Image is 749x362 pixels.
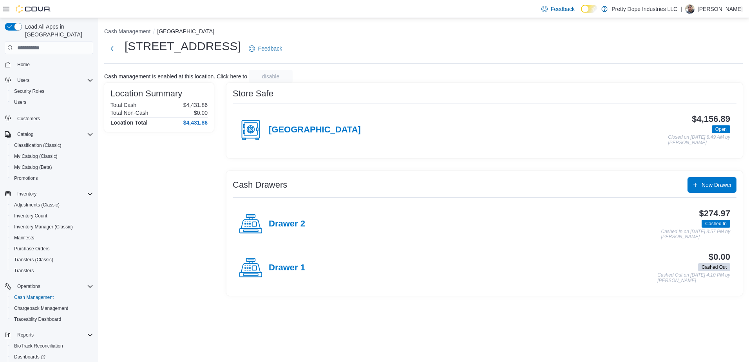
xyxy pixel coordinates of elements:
[699,209,730,218] h3: $274.97
[11,141,65,150] a: Classification (Classic)
[157,28,214,34] button: [GEOGRAPHIC_DATA]
[14,164,52,170] span: My Catalog (Beta)
[104,41,120,56] button: Next
[258,45,282,52] span: Feedback
[110,110,148,116] h6: Total Non-Cash
[14,76,93,85] span: Users
[8,210,96,221] button: Inventory Count
[8,162,96,173] button: My Catalog (Beta)
[8,221,96,232] button: Inventory Manager (Classic)
[11,293,93,302] span: Cash Management
[8,173,96,184] button: Promotions
[14,246,50,252] span: Purchase Orders
[8,265,96,276] button: Transfers
[14,130,93,139] span: Catalog
[709,252,730,262] h3: $0.00
[11,315,64,324] a: Traceabilty Dashboard
[104,73,247,80] p: Cash management is enabled at this location. Click here to
[11,352,49,362] a: Dashboards
[11,341,66,351] a: BioTrack Reconciliation
[14,305,68,311] span: Chargeback Management
[8,199,96,210] button: Adjustments (Classic)
[110,102,136,108] h6: Total Cash
[262,72,279,80] span: disable
[14,268,34,274] span: Transfers
[551,5,575,13] span: Feedback
[2,329,96,340] button: Reports
[538,1,578,17] a: Feedback
[14,189,40,199] button: Inventory
[17,116,40,122] span: Customers
[14,343,63,349] span: BioTrack Reconciliation
[246,41,285,56] a: Feedback
[14,142,62,148] span: Classification (Classic)
[14,224,73,230] span: Inventory Manager (Classic)
[657,273,730,283] p: Cashed Out on [DATE] 4:10 PM by [PERSON_NAME]
[8,340,96,351] button: BioTrack Reconciliation
[11,304,71,313] a: Chargeback Management
[11,341,93,351] span: BioTrack Reconciliation
[17,191,36,197] span: Inventory
[11,233,93,243] span: Manifests
[125,38,241,54] h1: [STREET_ADDRESS]
[22,23,93,38] span: Load All Apps in [GEOGRAPHIC_DATA]
[14,202,60,208] span: Adjustments (Classic)
[14,330,93,340] span: Reports
[2,281,96,292] button: Operations
[11,141,93,150] span: Classification (Classic)
[2,59,96,70] button: Home
[11,211,93,221] span: Inventory Count
[11,174,93,183] span: Promotions
[104,27,743,37] nav: An example of EuiBreadcrumbs
[702,220,730,228] span: Cashed In
[712,125,730,133] span: Open
[8,303,96,314] button: Chargeback Management
[11,87,47,96] a: Security Roles
[14,114,43,123] a: Customers
[11,255,56,264] a: Transfers (Classic)
[16,5,51,13] img: Cova
[11,352,93,362] span: Dashboards
[14,282,93,291] span: Operations
[8,232,96,243] button: Manifests
[8,140,96,151] button: Classification (Classic)
[11,222,76,232] a: Inventory Manager (Classic)
[11,315,93,324] span: Traceabilty Dashboard
[17,131,33,138] span: Catalog
[110,89,182,98] h3: Location Summary
[11,244,93,253] span: Purchase Orders
[11,98,93,107] span: Users
[11,152,61,161] a: My Catalog (Classic)
[14,76,33,85] button: Users
[698,4,743,14] p: [PERSON_NAME]
[11,87,93,96] span: Security Roles
[11,152,93,161] span: My Catalog (Classic)
[17,283,40,290] span: Operations
[14,330,37,340] button: Reports
[668,135,730,145] p: Closed on [DATE] 8:49 AM by [PERSON_NAME]
[14,316,61,322] span: Traceabilty Dashboard
[11,304,93,313] span: Chargeback Management
[11,222,93,232] span: Inventory Manager (Classic)
[14,88,44,94] span: Security Roles
[705,220,727,227] span: Cashed In
[11,255,93,264] span: Transfers (Classic)
[14,130,36,139] button: Catalog
[687,177,736,193] button: New Drawer
[680,4,682,14] p: |
[11,98,29,107] a: Users
[702,264,727,271] span: Cashed Out
[11,211,51,221] a: Inventory Count
[8,292,96,303] button: Cash Management
[17,77,29,83] span: Users
[194,110,208,116] p: $0.00
[14,282,43,291] button: Operations
[8,314,96,325] button: Traceabilty Dashboard
[183,119,208,126] h4: $4,431.86
[233,89,273,98] h3: Store Safe
[8,243,96,254] button: Purchase Orders
[14,153,58,159] span: My Catalog (Classic)
[2,112,96,124] button: Customers
[11,266,93,275] span: Transfers
[104,28,150,34] button: Cash Management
